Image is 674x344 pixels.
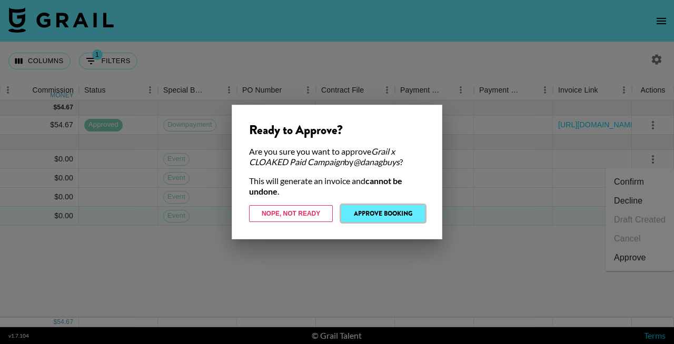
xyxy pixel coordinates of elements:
div: Ready to Approve? [249,122,425,138]
strong: cannot be undone [249,176,402,196]
em: @ danagbuys [353,157,400,167]
em: Grail x CLOAKED Paid Campaign [249,146,395,167]
div: Are you sure you want to approve by ? [249,146,425,167]
div: This will generate an invoice and . [249,176,425,197]
button: Nope, Not Ready [249,205,333,222]
button: Approve Booking [341,205,425,222]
